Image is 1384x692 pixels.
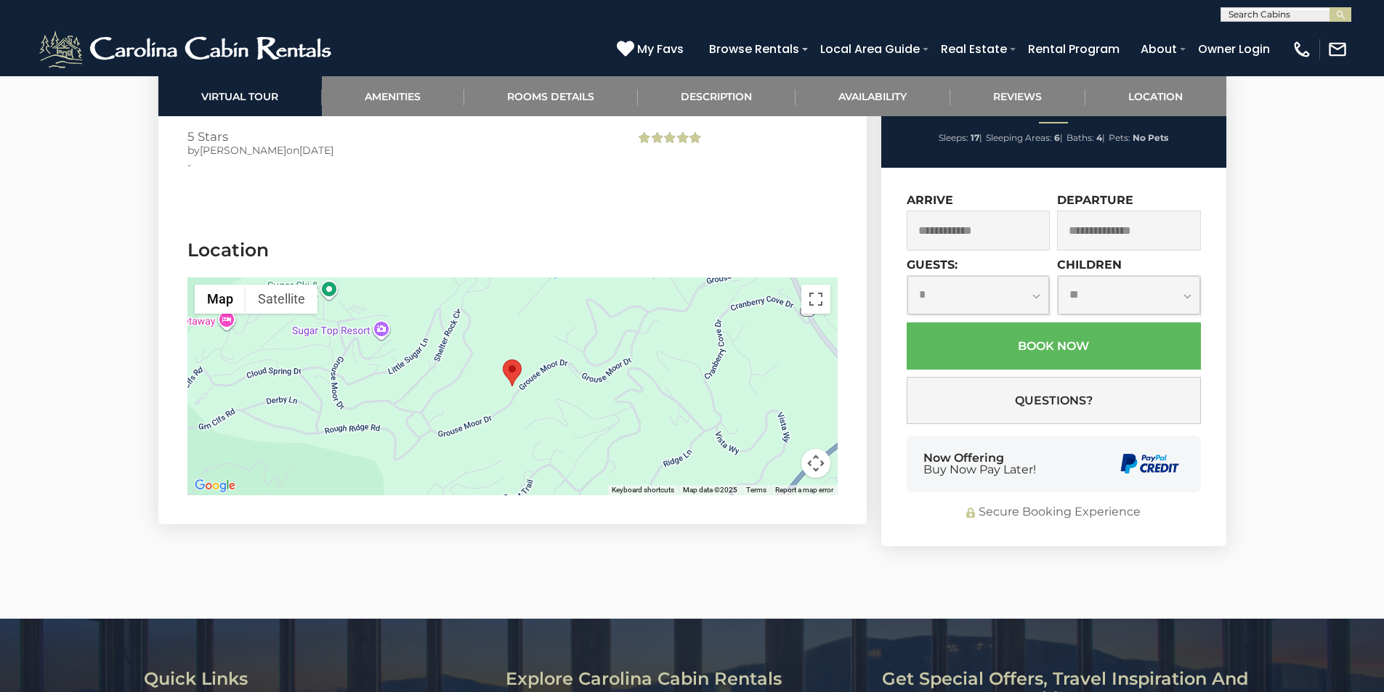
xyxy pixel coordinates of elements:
a: About [1133,36,1184,62]
div: Secure Booking Experience [907,504,1201,521]
span: My Favs [637,40,684,58]
strong: 6 [1054,132,1060,143]
strong: 4 [1096,132,1102,143]
img: White-1-2.png [36,28,338,71]
button: Map camera controls [801,449,830,478]
a: Local Area Guide [813,36,927,62]
img: Google [191,476,239,495]
button: Toggle fullscreen view [801,285,830,314]
a: Browse Rentals [702,36,806,62]
h3: 5 Stars [187,130,614,143]
a: Rooms Details [464,76,638,116]
span: [DATE] [299,144,333,157]
li: | [986,129,1063,147]
h3: Explore Carolina Cabin Rentals [506,669,867,688]
span: Pets: [1109,132,1130,143]
a: Reviews [950,76,1085,116]
a: Terms (opens in new tab) [746,486,766,494]
a: Open this area in Google Maps (opens a new window) [191,476,239,495]
a: Description [638,76,796,116]
button: Questions? [907,377,1201,424]
button: Show satellite imagery [246,285,317,314]
a: Owner Login [1191,36,1277,62]
li: | [1067,129,1105,147]
h2: Birds Nest On Sugar Mountain [885,97,1223,116]
div: - [187,158,614,172]
a: Availability [796,76,950,116]
li: | [939,129,982,147]
strong: No Pets [1133,132,1168,143]
h3: Quick Links [144,669,495,688]
a: My Favs [617,40,687,59]
label: Departure [1057,193,1133,207]
label: Children [1057,258,1122,272]
a: Virtual Tour [158,76,322,116]
img: phone-regular-white.png [1292,39,1312,60]
span: Sleeps: [939,132,968,143]
span: Baths: [1067,132,1094,143]
span: Map data ©2025 [683,486,737,494]
label: Arrive [907,193,953,207]
a: Report a map error [775,486,833,494]
a: Rental Program [1021,36,1127,62]
button: Show street map [195,285,246,314]
div: by on [187,143,614,158]
strong: 17 [971,132,979,143]
span: Buy Now Pay Later! [923,464,1036,476]
div: Birds Nest On Sugar Mountain [503,359,522,386]
button: Keyboard shortcuts [612,485,674,495]
div: Now Offering [923,452,1036,476]
button: Book Now [907,322,1201,370]
h3: Location [187,237,838,263]
span: [PERSON_NAME] [200,144,286,157]
a: Location [1085,76,1226,116]
a: Real Estate [934,36,1014,62]
a: Amenities [322,76,464,116]
span: Sleeping Areas: [986,132,1052,143]
label: Guests: [907,258,958,272]
img: mail-regular-white.png [1327,39,1348,60]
